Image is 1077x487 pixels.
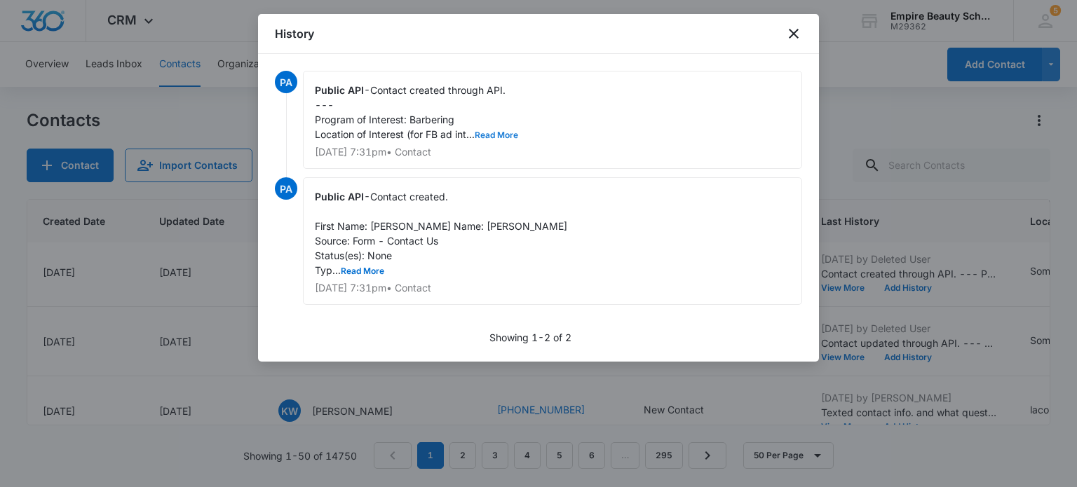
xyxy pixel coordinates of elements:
[315,84,518,140] span: Contact created through API. --- Program of Interest: Barbering Location of Interest (for FB ad i...
[275,25,314,42] h1: History
[315,191,567,276] span: Contact created. First Name: [PERSON_NAME] Name: [PERSON_NAME] Source: Form - Contact Us Status(e...
[315,84,364,96] span: Public API
[315,147,790,157] p: [DATE] 7:31pm • Contact
[303,71,802,169] div: -
[275,177,297,200] span: PA
[341,267,384,275] button: Read More
[315,283,790,293] p: [DATE] 7:31pm • Contact
[785,25,802,42] button: close
[303,177,802,305] div: -
[475,131,518,139] button: Read More
[315,191,364,203] span: Public API
[275,71,297,93] span: PA
[489,330,571,345] p: Showing 1-2 of 2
